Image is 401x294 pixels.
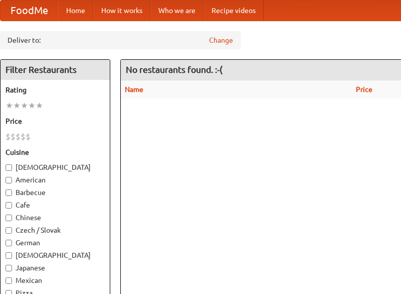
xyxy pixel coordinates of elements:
[6,252,12,259] input: [DEMOGRAPHIC_DATA]
[6,162,105,172] label: [DEMOGRAPHIC_DATA]
[6,250,105,260] label: [DEMOGRAPHIC_DATA]
[209,35,233,45] a: Change
[6,177,12,183] input: American
[6,131,11,142] li: $
[13,100,21,111] li: ★
[6,85,105,95] h5: Rating
[16,131,21,142] li: $
[1,60,110,80] h4: Filter Restaurants
[6,202,12,209] input: Cafe
[6,275,105,285] label: Mexican
[126,65,223,74] ng-pluralize: No restaurants found. :-(
[6,227,12,234] input: Czech / Slovak
[6,225,105,235] label: Czech / Slovak
[6,175,105,185] label: American
[93,1,150,21] a: How it works
[6,187,105,198] label: Barbecue
[21,100,28,111] li: ★
[6,240,12,246] input: German
[6,116,105,126] h5: Price
[6,147,105,157] h5: Cuisine
[6,200,105,210] label: Cafe
[6,215,12,221] input: Chinese
[1,1,58,21] a: FoodMe
[150,1,204,21] a: Who we are
[6,277,12,284] input: Mexican
[6,265,12,271] input: Japanese
[58,1,93,21] a: Home
[6,189,12,196] input: Barbecue
[6,100,13,111] li: ★
[6,263,105,273] label: Japanese
[6,238,105,248] label: German
[6,213,105,223] label: Chinese
[28,100,36,111] li: ★
[6,164,12,171] input: [DEMOGRAPHIC_DATA]
[21,131,26,142] li: $
[356,85,372,93] a: Price
[26,131,31,142] li: $
[204,1,264,21] a: Recipe videos
[36,100,43,111] li: ★
[11,131,16,142] li: $
[125,85,143,93] a: Name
